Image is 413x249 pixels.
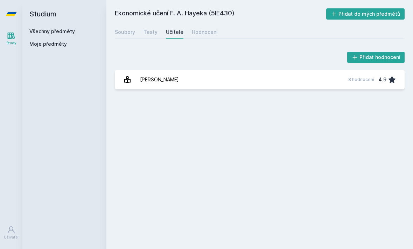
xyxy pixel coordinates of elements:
[143,25,157,39] a: Testy
[348,77,374,82] div: 8 hodnocení
[166,25,183,39] a: Učitelé
[1,222,21,243] a: Uživatel
[4,235,19,240] div: Uživatel
[326,8,405,20] button: Přidat do mých předmětů
[347,52,405,63] button: Přidat hodnocení
[166,29,183,36] div: Učitelé
[115,8,326,20] h2: Ekonomické učení F. A. Hayeka (5IE430)
[115,70,405,89] a: [PERSON_NAME] 8 hodnocení 4.9
[140,73,179,87] div: [PERSON_NAME]
[29,28,75,34] a: Všechny předměty
[6,41,16,46] div: Study
[29,41,67,47] span: Moje předměty
[115,25,135,39] a: Soubory
[192,25,218,39] a: Hodnocení
[143,29,157,36] div: Testy
[192,29,218,36] div: Hodnocení
[1,28,21,49] a: Study
[378,73,386,87] div: 4.9
[115,29,135,36] div: Soubory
